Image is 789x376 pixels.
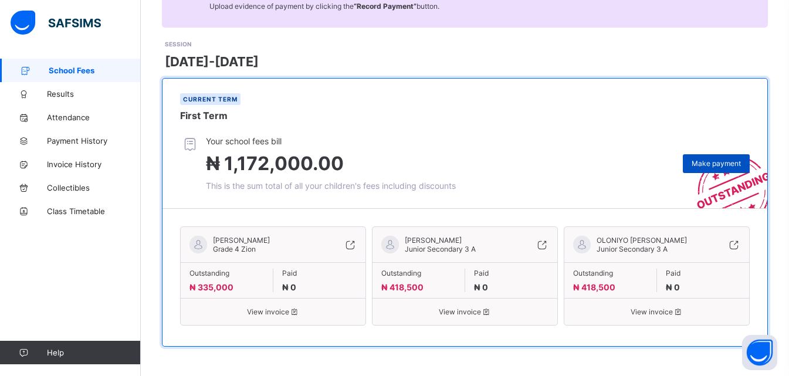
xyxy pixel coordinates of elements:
span: Outstanding [573,269,648,277]
span: ₦ 0 [666,282,680,292]
span: ₦ 418,500 [381,282,424,292]
span: ₦ 0 [474,282,488,292]
span: ₦ 1,172,000.00 [206,152,344,175]
span: Outstanding [189,269,264,277]
span: Paid [474,269,549,277]
img: outstanding-stamp.3c148f88c3ebafa6da95868fa43343a1.svg [682,141,767,208]
span: Paid [282,269,357,277]
span: View invoice [573,307,740,316]
span: Attendance [47,113,141,122]
button: Open asap [742,335,777,370]
span: SESSION [165,40,191,48]
span: [DATE]-[DATE] [165,54,259,69]
span: Help [47,348,140,357]
span: OLONIYO [PERSON_NAME] [597,236,687,245]
span: ₦ 0 [282,282,296,292]
span: Invoice History [47,160,141,169]
span: View invoice [381,307,548,316]
span: View invoice [189,307,357,316]
span: Junior Secondary 3 A [597,245,668,253]
span: Collectibles [47,183,141,192]
span: Results [47,89,141,99]
span: First Term [180,110,228,121]
span: Make payment [692,159,741,168]
span: Current term [183,96,238,103]
span: Grade 4 Zion [213,245,256,253]
span: Your school fees bill [206,136,456,146]
span: ₦ 335,000 [189,282,233,292]
span: Outstanding [381,269,456,277]
img: safsims [11,11,101,35]
span: School Fees [49,66,141,75]
span: Payment History [47,136,141,145]
span: Paid [666,269,741,277]
span: This is the sum total of all your children's fees including discounts [206,181,456,191]
span: [PERSON_NAME] [213,236,270,245]
span: Junior Secondary 3 A [405,245,476,253]
span: Class Timetable [47,206,141,216]
span: [PERSON_NAME] [405,236,476,245]
span: ₦ 418,500 [573,282,615,292]
b: “Record Payment” [354,2,416,11]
